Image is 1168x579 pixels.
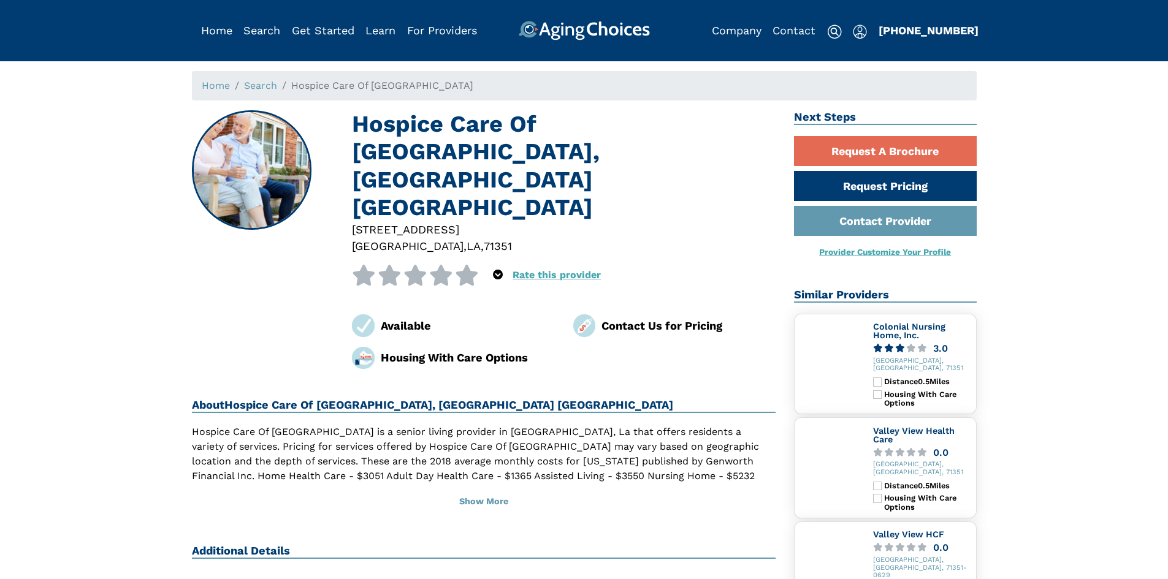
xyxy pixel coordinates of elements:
div: Popover trigger [243,21,280,40]
a: Valley View HCF [873,529,944,539]
div: Housing With Care Options [884,494,971,512]
a: Valley View Health Care [873,426,955,444]
div: Contact Us for Pricing [601,317,776,334]
img: AgingChoices [518,21,649,40]
span: , [464,240,467,252]
a: Rate this provider [513,269,601,281]
a: Company [712,24,761,37]
span: LA [467,240,481,252]
div: [GEOGRAPHIC_DATA], [GEOGRAPHIC_DATA], 71351 [873,461,971,477]
span: , [481,240,484,252]
a: Search [244,80,277,91]
a: Contact [773,24,815,37]
p: Hospice Care Of [GEOGRAPHIC_DATA] is a senior living provider in [GEOGRAPHIC_DATA], La that offer... [192,425,776,498]
div: Popover trigger [853,21,867,40]
button: Show More [192,488,776,515]
div: Popover trigger [493,265,503,286]
a: Learn [365,24,395,37]
a: Request A Brochure [794,136,977,166]
img: Hospice Care Of Avoyelles Parish, Marksville LA [193,112,310,229]
a: 3.0 [873,344,971,353]
img: user-icon.svg [853,25,867,39]
span: [GEOGRAPHIC_DATA] [352,240,464,252]
h1: Hospice Care Of [GEOGRAPHIC_DATA], [GEOGRAPHIC_DATA] [GEOGRAPHIC_DATA] [352,110,776,221]
h2: Next Steps [794,110,977,125]
h2: About Hospice Care Of [GEOGRAPHIC_DATA], [GEOGRAPHIC_DATA] [GEOGRAPHIC_DATA] [192,398,776,413]
h2: Similar Providers [794,288,977,303]
div: Available [381,317,555,334]
div: 3.0 [933,344,948,353]
a: Home [202,80,230,91]
div: Housing With Care Options [884,390,971,408]
img: search-icon.svg [827,25,842,39]
div: 0.0 [933,448,949,457]
h2: Additional Details [192,544,776,559]
span: Hospice Care Of [GEOGRAPHIC_DATA] [291,80,473,91]
a: 0.0 [873,448,971,457]
div: [STREET_ADDRESS] [352,221,776,238]
a: [PHONE_NUMBER] [879,24,979,37]
a: Home [201,24,232,37]
a: Request Pricing [794,171,977,201]
div: Distance 0.5 Miles [884,377,971,386]
div: 71351 [484,238,512,254]
div: Distance 0.5 Miles [884,482,971,490]
a: For Providers [407,24,477,37]
a: Contact Provider [794,206,977,236]
a: Provider Customize Your Profile [819,247,951,257]
a: Get Started [292,24,354,37]
a: Colonial Nursing Home, Inc. [873,322,945,340]
div: 0.0 [933,543,949,552]
a: Search [243,24,280,37]
nav: breadcrumb [192,71,977,100]
div: Housing With Care Options [381,349,555,366]
a: 0.0 [873,543,971,552]
div: [GEOGRAPHIC_DATA], [GEOGRAPHIC_DATA], 71351 [873,357,971,373]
